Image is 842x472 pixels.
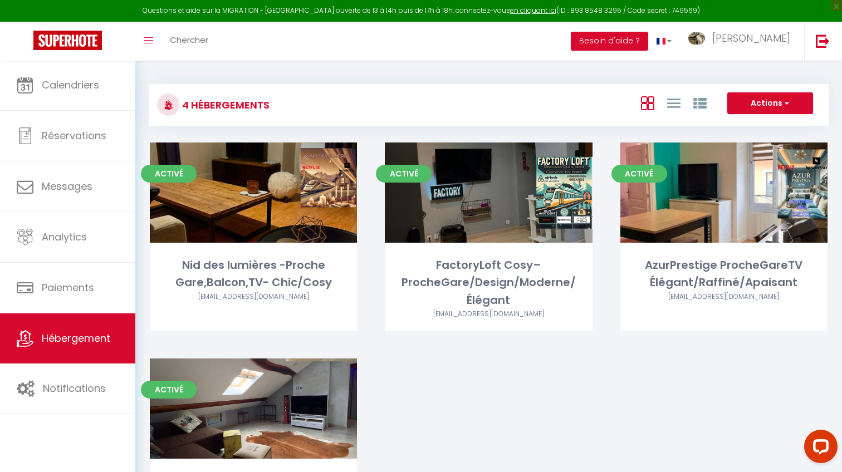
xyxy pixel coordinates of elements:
div: AzurPrestige ProcheGareTV Élégant/Raffiné/Apaisant [620,257,828,292]
span: [PERSON_NAME] [712,31,790,45]
div: Nid des lumières -Proche Gare,Balcon,TV- Chic/Cosy [150,257,357,292]
div: Airbnb [385,309,592,319]
span: Analytics [42,230,87,244]
a: Vue par Groupe [693,94,707,112]
img: Super Booking [33,31,102,50]
a: Vue en Liste [667,94,681,112]
div: FactoryLoft Cosy–ProcheGare/Design/Moderne/Élégant [385,257,592,309]
a: Editer [220,397,287,420]
span: Hébergement [42,331,110,345]
span: Calendriers [42,78,99,92]
a: Editer [220,181,287,204]
a: en cliquant ici [510,6,556,15]
div: Airbnb [620,292,828,302]
a: ... [PERSON_NAME] [680,22,804,61]
span: Activé [611,165,667,183]
a: Editer [691,181,757,204]
a: Vue en Box [641,94,654,112]
iframe: LiveChat chat widget [795,425,842,472]
span: Réservations [42,129,106,142]
button: Besoin d'aide ? [571,32,648,51]
span: Activé [376,165,432,183]
span: Messages [42,179,92,193]
a: Editer [455,181,522,204]
span: Paiements [42,281,94,294]
span: Chercher [170,34,208,46]
img: ... [688,32,705,45]
div: Airbnb [150,292,357,302]
img: logout [816,34,830,48]
button: Actions [727,92,813,115]
h3: 4 Hébergements [179,92,270,117]
span: Notifications [43,381,106,395]
a: Chercher [161,22,217,61]
span: Activé [141,381,197,399]
span: Activé [141,165,197,183]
